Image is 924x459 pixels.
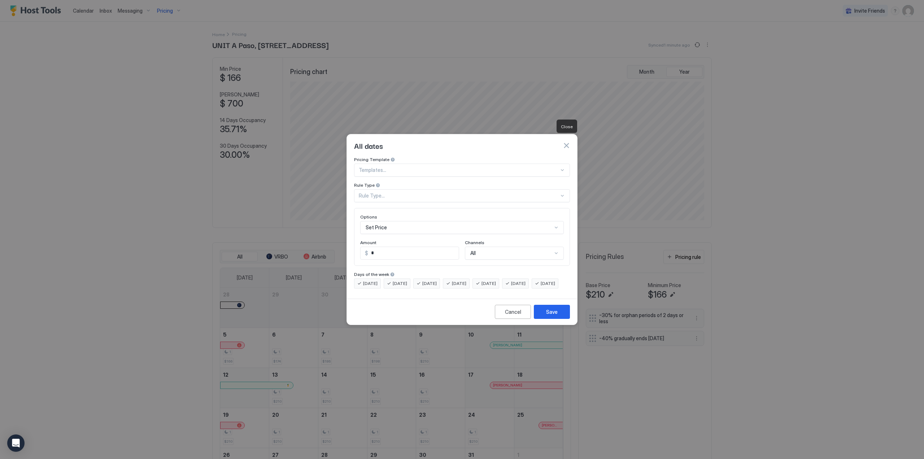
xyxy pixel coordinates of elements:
span: [DATE] [422,280,437,287]
span: [DATE] [481,280,496,287]
span: [DATE] [452,280,466,287]
button: Cancel [495,305,531,319]
div: Save [546,308,558,316]
span: Options [360,214,377,220]
button: Save [534,305,570,319]
span: All [470,250,476,256]
span: [DATE] [511,280,526,287]
span: [DATE] [393,280,407,287]
span: All dates [354,140,383,151]
span: [DATE] [541,280,555,287]
span: [DATE] [363,280,378,287]
span: Set Price [366,224,387,231]
div: Cancel [505,308,521,316]
span: Rule Type [354,182,375,188]
span: Days of the week [354,272,389,277]
span: Close [561,124,573,129]
span: Pricing Template [354,157,389,162]
div: Open Intercom Messenger [7,434,25,452]
input: Input Field [368,247,459,259]
span: Amount [360,240,376,245]
span: $ [365,250,368,256]
div: Rule Type... [359,192,559,199]
span: Channels [465,240,484,245]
